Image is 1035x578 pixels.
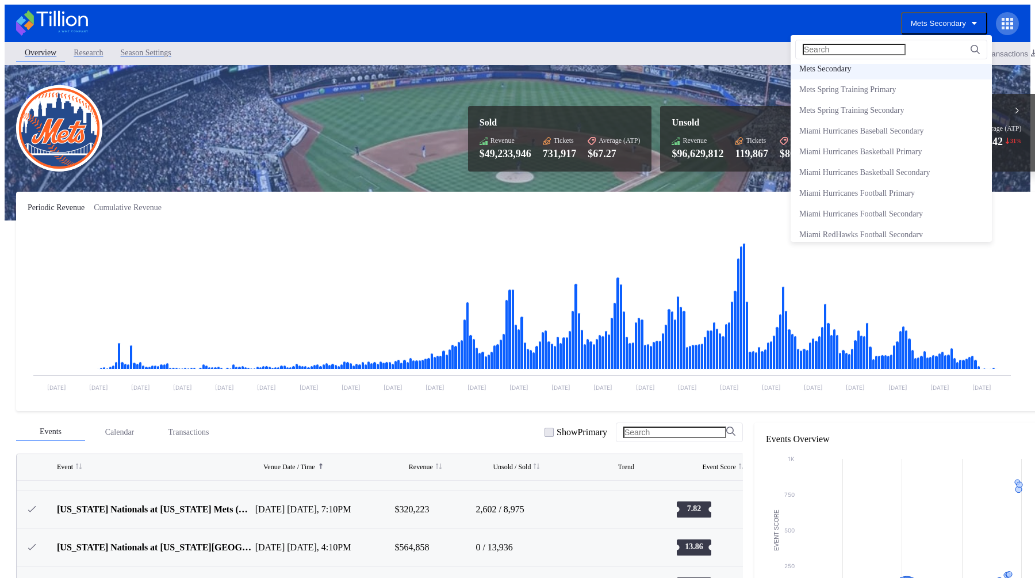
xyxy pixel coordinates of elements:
[799,210,923,219] div: Miami Hurricanes Football Secondary
[799,147,922,157] div: Miami Hurricanes Basketball Primary
[799,168,930,177] div: Miami Hurricanes Basketball Secondary
[799,106,904,115] div: Mets Spring Training Secondary
[799,64,852,74] div: Mets Secondary
[799,230,923,239] div: Miami RedHawks Football Secondary
[799,85,896,94] div: Mets Spring Training Primary
[799,189,915,198] div: Miami Hurricanes Football Primary
[803,44,906,55] input: Search
[799,127,924,136] div: Miami Hurricanes Baseball Secondary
